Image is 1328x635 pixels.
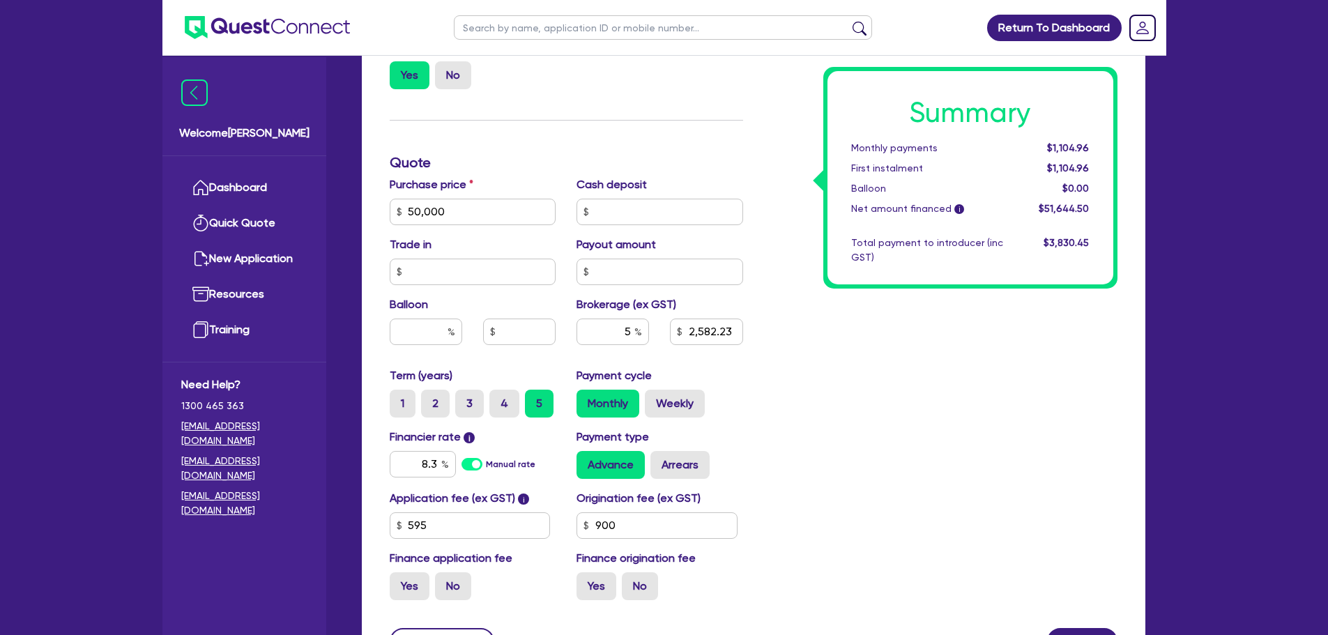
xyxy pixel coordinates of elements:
[851,96,1090,130] h1: Summary
[390,550,512,567] label: Finance application fee
[841,181,1014,196] div: Balloon
[841,161,1014,176] div: First instalment
[181,241,307,277] a: New Application
[192,321,209,338] img: training
[518,494,529,505] span: i
[192,250,209,267] img: new-application
[486,458,535,470] label: Manual rate
[435,572,471,600] label: No
[185,16,350,39] img: quest-connect-logo-blue
[390,296,428,313] label: Balloon
[577,296,676,313] label: Brokerage (ex GST)
[181,312,307,348] a: Training
[577,236,656,253] label: Payout amount
[577,176,647,193] label: Cash deposit
[577,451,645,479] label: Advance
[455,390,484,418] label: 3
[464,432,475,443] span: i
[421,390,450,418] label: 2
[489,390,519,418] label: 4
[1044,237,1089,248] span: $3,830.45
[181,170,307,206] a: Dashboard
[645,390,705,418] label: Weekly
[181,206,307,241] a: Quick Quote
[525,390,554,418] label: 5
[577,390,639,418] label: Monthly
[1047,142,1089,153] span: $1,104.96
[181,79,208,106] img: icon-menu-close
[390,61,429,89] label: Yes
[1124,10,1161,46] a: Dropdown toggle
[454,15,872,40] input: Search by name, application ID or mobile number...
[390,490,515,507] label: Application fee (ex GST)
[650,451,710,479] label: Arrears
[987,15,1122,41] a: Return To Dashboard
[390,154,743,171] h3: Quote
[841,141,1014,155] div: Monthly payments
[181,454,307,483] a: [EMAIL_ADDRESS][DOMAIN_NAME]
[954,205,964,215] span: i
[390,390,415,418] label: 1
[1062,183,1089,194] span: $0.00
[192,286,209,303] img: resources
[390,572,429,600] label: Yes
[181,376,307,393] span: Need Help?
[390,236,432,253] label: Trade in
[577,490,701,507] label: Origination fee (ex GST)
[1047,162,1089,174] span: $1,104.96
[390,176,473,193] label: Purchase price
[577,550,696,567] label: Finance origination fee
[181,489,307,518] a: [EMAIL_ADDRESS][DOMAIN_NAME]
[1039,203,1089,214] span: $51,644.50
[841,201,1014,216] div: Net amount financed
[622,572,658,600] label: No
[390,429,475,445] label: Financier rate
[181,277,307,312] a: Resources
[577,429,649,445] label: Payment type
[179,125,310,141] span: Welcome [PERSON_NAME]
[192,215,209,231] img: quick-quote
[390,367,452,384] label: Term (years)
[577,572,616,600] label: Yes
[181,419,307,448] a: [EMAIL_ADDRESS][DOMAIN_NAME]
[841,236,1014,265] div: Total payment to introducer (inc GST)
[577,367,652,384] label: Payment cycle
[181,399,307,413] span: 1300 465 363
[435,61,471,89] label: No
